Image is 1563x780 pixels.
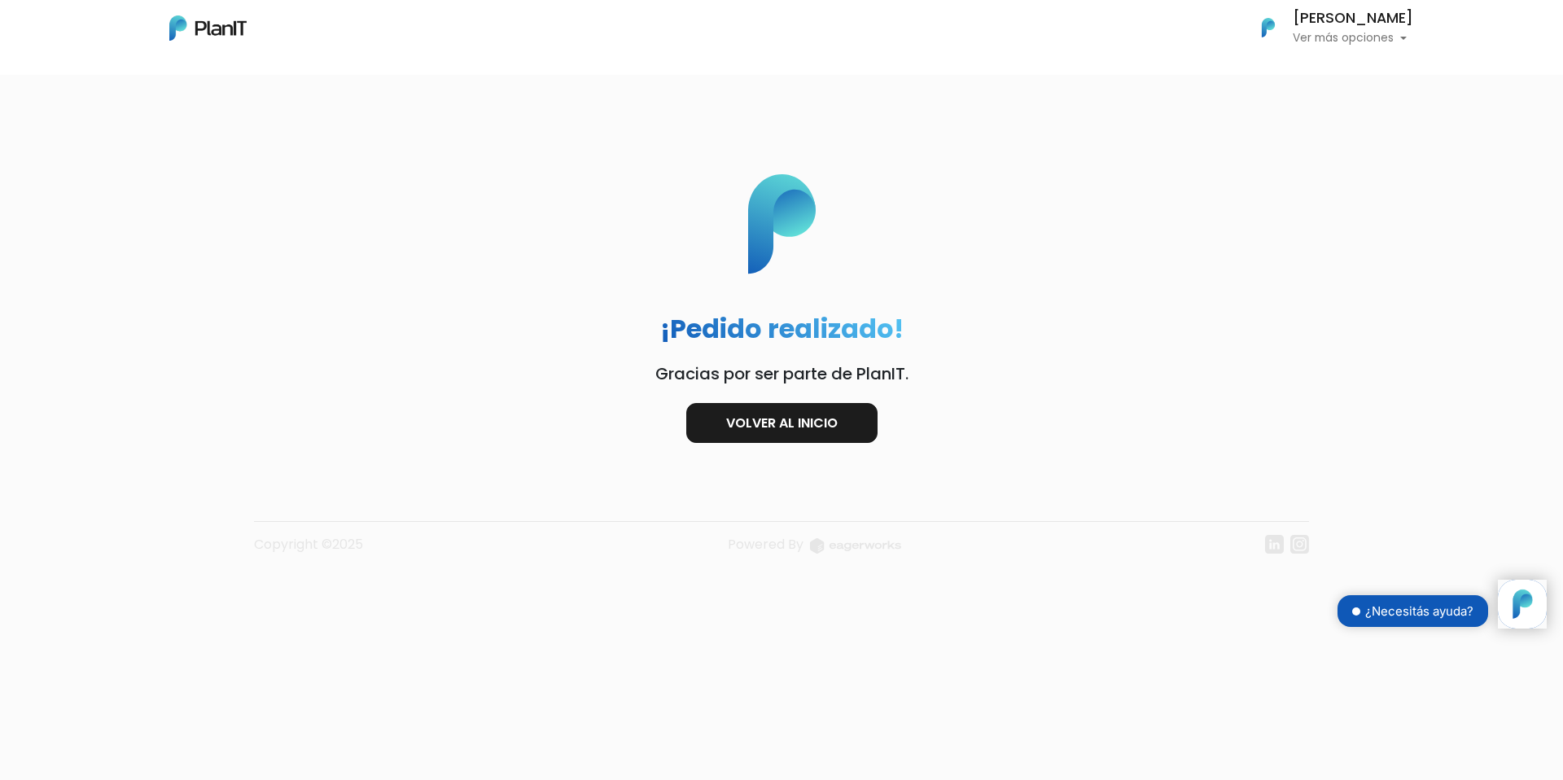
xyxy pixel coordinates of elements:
[810,538,901,554] img: logo_eagerworks-044938b0bf012b96b195e05891a56339191180c2d98ce7df62ca656130a436fa.svg
[1250,10,1286,46] img: PlanIt Logo
[1290,535,1309,554] img: instagram-7ba2a2629254302ec2a9470e65da5de918c9f3c9a63008f8abed3140a32961bf.svg
[728,535,803,554] span: translation missing: es.layouts.footer.powered_by
[1293,11,1413,26] h6: [PERSON_NAME]
[590,364,974,383] p: Gracias por ser parte de PlanIT.
[1254,580,1498,645] iframe: trengo-widget-status
[728,535,901,567] a: Powered By
[660,313,904,344] h2: ¡Pedido realizado!
[1265,535,1284,554] img: linkedin-cc7d2dbb1a16aff8e18f147ffe980d30ddd5d9e01409788280e63c91fc390ff4.svg
[169,15,247,41] img: PlanIt Logo
[254,535,363,567] p: Copyright ©2025
[1498,580,1547,629] iframe: trengo-widget-launcher
[1293,33,1413,44] p: Ver más opciones
[686,403,878,443] a: Volver al inicio
[690,174,873,274] img: p_logo-cf95315c21ec54a07da33abe4a980685f2930ff06ee032fe1bfa050a97dd1b1f.svg
[1241,7,1413,49] button: PlanIt Logo [PERSON_NAME] Ver más opciones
